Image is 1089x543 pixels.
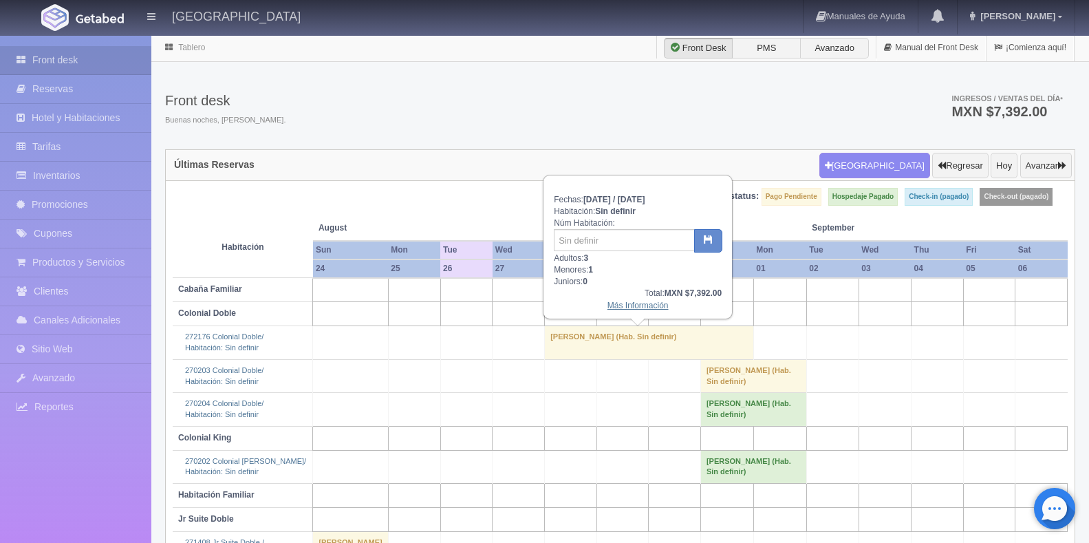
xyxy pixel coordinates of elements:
th: 03 [859,259,911,278]
a: ¡Comienza aquí! [986,34,1074,61]
label: Hospedaje Pagado [828,188,898,206]
th: Fri [963,241,1015,259]
button: Avanzar [1020,153,1072,179]
th: Wed [493,241,545,259]
b: Habitación Familiar [178,490,255,500]
img: Getabed [76,13,124,23]
td: [PERSON_NAME] (Hab. Sin definir) [700,393,806,426]
th: 01 [753,259,806,278]
b: Sin definir [595,206,636,216]
th: Thu [912,241,964,259]
span: Buenas noches, [PERSON_NAME]. [165,115,285,126]
th: Sat [1015,241,1068,259]
th: 25 [388,259,440,278]
td: [PERSON_NAME] (Hab. Sin definir) [545,326,754,359]
h3: Front desk [165,93,285,108]
img: Getabed [41,4,69,31]
a: 270204 Colonial Doble/Habitación: Sin definir [185,399,263,418]
label: Front Desk [664,38,733,58]
th: 26 [440,259,493,278]
b: Jr Suite Doble [178,514,234,524]
span: [PERSON_NAME] [977,11,1055,21]
b: MXN $7,392.00 [665,288,722,298]
b: [DATE] / [DATE] [583,195,645,204]
b: 0 [583,277,587,286]
th: 04 [912,259,964,278]
b: Colonial Doble [178,308,236,318]
span: September [812,222,905,234]
input: Sin definir [554,229,695,251]
th: 24 [313,259,388,278]
button: [GEOGRAPHIC_DATA] [819,153,930,179]
b: 1 [588,265,593,275]
b: Colonial King [178,433,231,443]
a: Tablero [178,43,205,52]
span: Ingresos / Ventas del día [951,94,1063,103]
label: Check-in (pagado) [905,188,973,206]
th: 27 [493,259,545,278]
h3: MXN $7,392.00 [951,105,1063,118]
th: Wed [859,241,911,259]
td: [PERSON_NAME] (Hab. Sin definir) [700,450,806,483]
strong: Habitación [222,242,263,252]
label: Pago Pendiente [762,188,821,206]
a: 270202 Colonial [PERSON_NAME]/Habitación: Sin definir [185,457,306,476]
label: PMS [732,38,801,58]
div: Total: [554,288,722,299]
b: Cabaña Familiar [178,284,242,294]
label: Avanzado [800,38,869,58]
h4: Últimas Reservas [174,160,255,170]
th: 02 [806,259,859,278]
button: Hoy [991,153,1017,179]
th: 06 [1015,259,1068,278]
th: Mon [753,241,806,259]
label: Check-out (pagado) [980,188,1053,206]
a: Manual del Front Desk [876,34,986,61]
h4: [GEOGRAPHIC_DATA] [172,7,301,24]
td: [PERSON_NAME] (Hab. Sin definir) [700,359,806,392]
label: Estatus: [724,190,759,203]
b: 3 [584,253,589,263]
th: Tue [440,241,493,259]
div: Fechas: Habitación: Núm Habitación: Adultos: Menores: Juniors: [544,176,731,318]
button: Regresar [932,153,988,179]
th: Mon [388,241,440,259]
span: August [319,222,435,234]
th: 05 [963,259,1015,278]
a: Más Información [607,301,669,310]
a: 272176 Colonial Doble/Habitación: Sin definir [185,332,263,352]
th: Tue [806,241,859,259]
th: Sun [313,241,388,259]
a: 270203 Colonial Doble/Habitación: Sin definir [185,366,263,385]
